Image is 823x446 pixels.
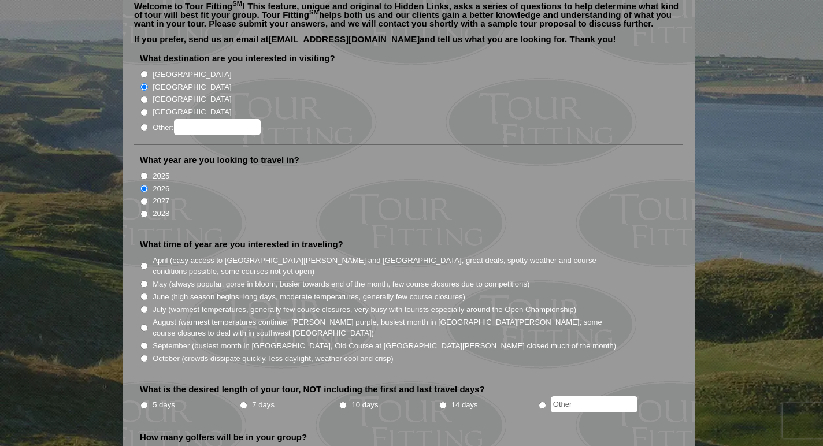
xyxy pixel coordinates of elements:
label: [GEOGRAPHIC_DATA] [153,81,231,93]
label: 5 days [153,399,175,411]
p: If you prefer, send us an email at and tell us what you are looking for. Thank you! [134,35,683,52]
label: 2027 [153,195,169,207]
label: June (high season begins, long days, moderate temperatures, generally few course closures) [153,291,465,303]
label: 10 days [352,399,379,411]
label: September (busiest month in [GEOGRAPHIC_DATA], Old Course at [GEOGRAPHIC_DATA][PERSON_NAME] close... [153,340,616,352]
input: Other [551,396,637,412]
p: Welcome to Tour Fitting ! This feature, unique and original to Hidden Links, asks a series of que... [134,2,683,28]
label: August (warmest temperatures continue, [PERSON_NAME] purple, busiest month in [GEOGRAPHIC_DATA][P... [153,317,617,339]
label: What time of year are you interested in traveling? [140,239,343,250]
label: What destination are you interested in visiting? [140,53,335,64]
sup: SM [309,9,319,16]
label: 7 days [252,399,275,411]
label: July (warmest temperatures, generally few course closures, very busy with tourists especially aro... [153,304,576,315]
label: Other: [153,119,260,135]
label: [GEOGRAPHIC_DATA] [153,106,231,118]
label: 2026 [153,183,169,195]
label: 2025 [153,170,169,182]
label: April (easy access to [GEOGRAPHIC_DATA][PERSON_NAME] and [GEOGRAPHIC_DATA], great deals, spotty w... [153,255,617,277]
label: How many golfers will be in your group? [140,432,307,443]
label: [GEOGRAPHIC_DATA] [153,69,231,80]
label: What year are you looking to travel in? [140,154,299,166]
label: 2028 [153,208,169,220]
label: [GEOGRAPHIC_DATA] [153,94,231,105]
a: [EMAIL_ADDRESS][DOMAIN_NAME] [269,34,420,44]
label: May (always popular, gorse in bloom, busier towards end of the month, few course closures due to ... [153,278,529,290]
label: What is the desired length of your tour, NOT including the first and last travel days? [140,384,485,395]
label: 14 days [451,399,478,411]
input: Other: [174,119,261,135]
label: October (crowds dissipate quickly, less daylight, weather cool and crisp) [153,353,394,365]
